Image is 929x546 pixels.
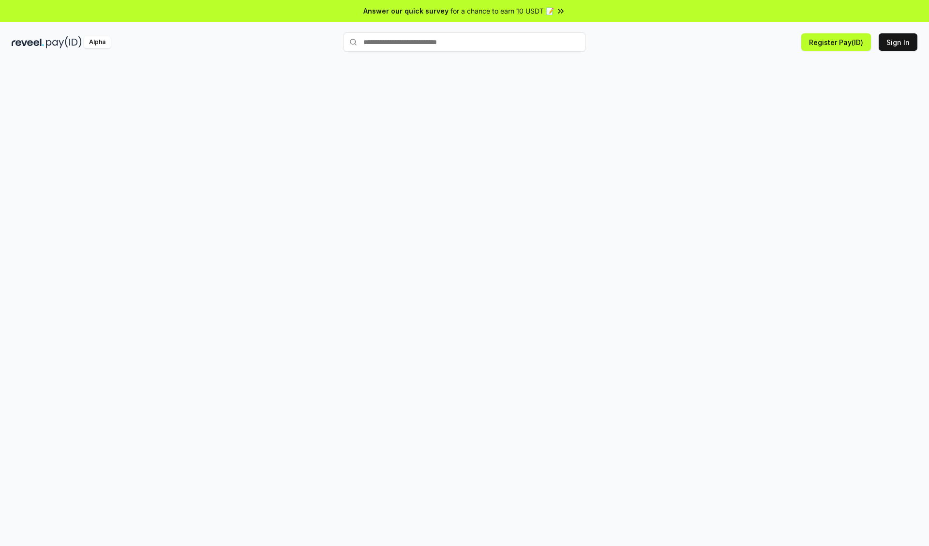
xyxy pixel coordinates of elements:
button: Sign In [879,33,917,51]
span: for a chance to earn 10 USDT 📝 [450,6,554,16]
div: Alpha [84,36,111,48]
img: pay_id [46,36,82,48]
span: Answer our quick survey [363,6,449,16]
img: reveel_dark [12,36,44,48]
button: Register Pay(ID) [801,33,871,51]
